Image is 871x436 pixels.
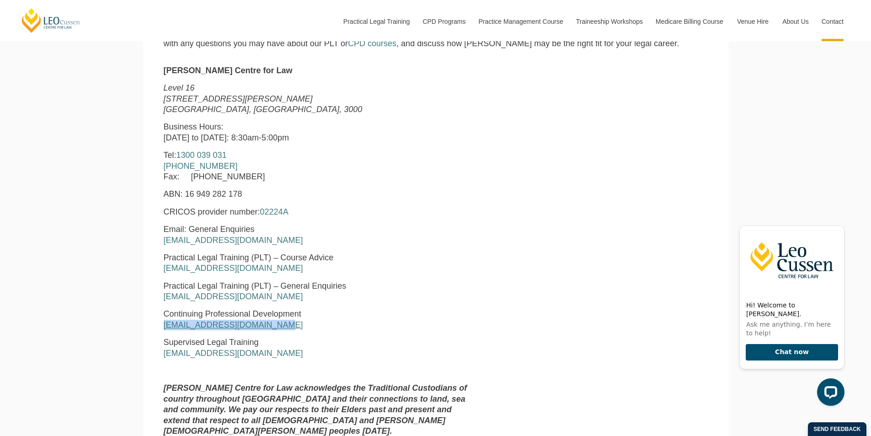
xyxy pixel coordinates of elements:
[164,83,195,92] em: Level 16
[176,151,227,160] a: 1300 039 031
[164,292,303,301] a: [EMAIL_ADDRESS][DOMAIN_NAME]
[164,224,476,246] p: Email: General Enquiries
[815,2,850,41] a: Contact
[472,2,569,41] a: Practice Management Course
[164,281,347,291] span: Practical Legal Training (PLT) – General Enquiries
[337,2,416,41] a: Practical Legal Training
[348,39,396,48] a: CPD courses
[649,2,730,41] a: Medicare Billing Course
[164,189,476,199] p: ABN: 16 949 282 178
[732,218,848,413] iframe: LiveChat chat widget
[730,2,775,41] a: Venue Hire
[164,236,303,245] a: [EMAIL_ADDRESS][DOMAIN_NAME]
[164,105,363,114] em: [GEOGRAPHIC_DATA], [GEOGRAPHIC_DATA], 3000
[164,150,476,182] p: Tel: Fax: [PHONE_NUMBER]
[164,122,476,143] p: Business Hours: [DATE] to [DATE]: 8:30am-5:00pm
[775,2,815,41] a: About Us
[416,2,471,41] a: CPD Programs
[164,309,476,330] p: Continuing Professional Development
[164,66,293,75] strong: [PERSON_NAME] Centre for Law
[569,2,649,41] a: Traineeship Workshops
[164,161,238,171] a: [PHONE_NUMBER]
[21,7,81,33] a: [PERSON_NAME] Centre for Law
[164,383,467,436] strong: [PERSON_NAME] Centre for Law acknowledges the Traditional Custodians of country throughout [GEOGR...
[164,320,303,329] a: [EMAIL_ADDRESS][DOMAIN_NAME]
[260,207,289,216] a: 02224A
[164,207,476,217] p: CRICOS provider number:
[164,337,476,359] p: Supervised Legal Training
[164,349,303,358] a: [EMAIL_ADDRESS][DOMAIN_NAME]
[164,253,476,274] p: Practical Legal Training (PLT) – Course Advice
[164,94,313,103] em: [STREET_ADDRESS][PERSON_NAME]
[164,264,303,273] a: [EMAIL_ADDRESS][DOMAIN_NAME]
